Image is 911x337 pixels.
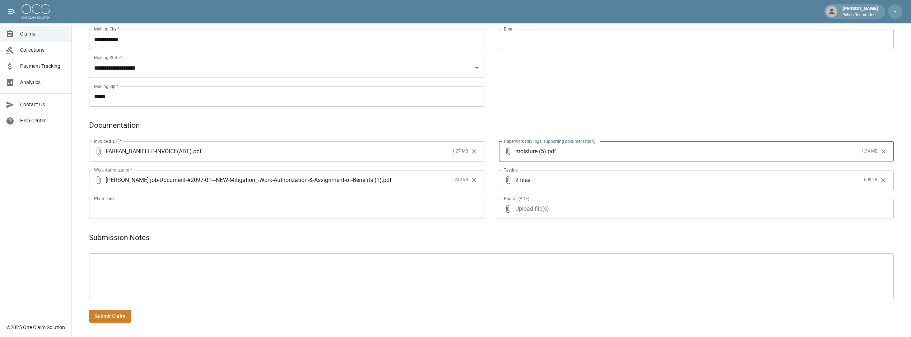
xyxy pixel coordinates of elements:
label: Mailing Zip [94,83,118,89]
label: Invoice (PDF)* [94,138,122,144]
span: 1.27 MB [452,148,468,155]
img: ocs-logo-white-transparent.png [22,4,50,19]
span: 242 kB [455,177,468,184]
label: Mailing State [94,55,122,61]
span: Collections [20,46,66,54]
span: . pdf [546,147,556,155]
button: Clear [469,175,479,186]
label: Testing [504,167,518,173]
span: Analytics [20,79,66,86]
label: Email [504,26,515,32]
label: Photos (PDF) [504,196,529,202]
button: Clear [469,146,479,157]
span: 609 kB [864,177,877,184]
label: Paperwork (dry logs, supporting documentation) [504,138,595,144]
span: FARFAN_DANIELLE-INVOICE(ABT) [106,147,192,155]
label: Work Authorization* [94,167,133,173]
span: moisture (5) [515,147,546,155]
label: Mailing City [94,26,120,32]
button: open drawer [4,4,19,19]
p: Rehab Restoration [842,12,878,18]
button: Clear [878,175,889,186]
div: [PERSON_NAME] [840,5,881,18]
button: Open [472,63,482,73]
span: Claims [20,30,66,38]
div: © 2025 One Claim Solution [6,324,65,331]
span: 2 files [515,170,861,190]
button: Submit Claim [89,310,131,323]
span: . pdf [192,147,202,155]
span: [PERSON_NAME] job-Document-#2097-01---NEW-Mitigation_-Work-Authorization-&-Assignment-of-Benefits... [106,176,382,184]
button: Clear [878,146,889,157]
span: Help Center [20,117,66,125]
span: 1.34 MB [861,148,877,155]
label: Photo Link [94,196,115,202]
span: Upload file(s) [515,199,875,219]
span: Payment Tracking [20,62,66,70]
span: . pdf [382,176,392,184]
span: Contact Us [20,101,66,108]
